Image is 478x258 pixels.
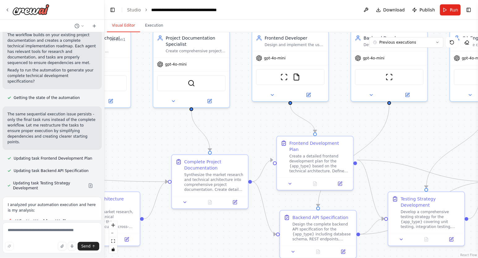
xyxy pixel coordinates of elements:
button: zoom out [109,229,117,237]
button: Hide left sidebar [108,6,117,14]
button: No output available [302,180,328,187]
button: Open in side panel [93,97,128,105]
div: Project Documentation Specialist [166,35,226,47]
button: Publish [410,4,437,15]
img: SerplyWebSearchTool [188,80,195,87]
button: Start a new chat [89,22,99,30]
span: Updating task Backend API Specification [14,168,89,173]
button: Open in side panel [441,236,462,243]
div: Frontend DeveloperDesign and implement the user interface for the {app_type} across all platforms... [252,31,329,102]
g: Edge from 9d63fdc6-930f-4c91-9693-761de1f6fff8 to 6f8dcfa2-e951-471b-afee-b3e9f584e432 [188,111,213,151]
span: Download [383,7,405,13]
div: Develop a comprehensive testing strategy for the {app_type} covering unit testing, integration te... [401,209,461,229]
g: Edge from 22549d29-fcfd-404f-b6f4-431732af102f to 094385dc-c39a-4375-af7a-251d2c63282a [360,216,384,237]
div: Complete Project Documentation [184,159,244,171]
g: Edge from 7422a734-3711-476a-a36b-0aadbd2bf71b to 094385dc-c39a-4375-af7a-251d2c63282a [357,157,384,222]
div: Backend DeveloperDevelop the backend infrastructure for the {app_type} including APIs, real-time ... [351,31,428,102]
g: Edge from 0fe2488b-5f2d-49a4-bb2f-82c35d5e8ebf to 22549d29-fcfd-404f-b6f4-431732af102f [315,105,392,207]
button: Send [78,242,99,251]
a: React Flow attribution [460,253,477,257]
button: Execution [140,19,168,32]
g: Edge from 75445eb9-2393-4e52-9480-8dfb7edfa93a to 6f8dcfa2-e951-471b-afee-b3e9f584e432 [144,178,168,222]
div: Create comprehensive project documentation including feature specifications, user stories, develo... [166,49,226,54]
button: Open in side panel [390,91,425,99]
div: Develop the backend infrastructure for the {app_type} including APIs, real-time synchronization, ... [364,42,424,47]
p: Ready to run the automation to generate your complete technical development specifications? [7,67,97,84]
div: React Flow controls [109,221,117,253]
span: gpt-4o-mini [165,62,187,67]
button: Open in side panel [224,199,245,206]
div: Design and implement the user interface for the {app_type} across all platforms (Android, iOS, Wi... [265,42,325,47]
button: Visual Editor [107,19,140,32]
button: Improve this prompt [5,242,14,251]
a: Studio [127,7,141,12]
button: Click to speak your automation idea [68,242,76,251]
button: Switch to previous chat [72,22,87,30]
div: Create a detailed frontend development plan for the {app_type} based on the technical architectur... [289,154,349,174]
img: FileReadTool [293,73,300,81]
span: Updating task Testing Strategy Development [13,181,83,191]
span: Getting the state of the automation [14,95,80,100]
button: Open in side panel [192,97,227,105]
img: Logo [12,4,49,15]
div: Synthesize the market research and technical architecture into comprehensive project documentatio... [184,172,244,192]
div: Frontend Developer [265,35,325,41]
div: Project Documentation SpecialistCreate comprehensive project documentation including feature spec... [153,31,230,108]
p: The same sequential execution issue persists - only the final task runs instead of the complete w... [7,111,97,145]
nav: breadcrumb [127,7,221,13]
div: Version 1 [109,37,126,42]
g: Edge from 6f8dcfa2-e951-471b-afee-b3e9f584e432 to 22549d29-fcfd-404f-b6f4-431732af102f [252,178,276,237]
div: Frontend Development Plan [289,140,349,153]
span: Run [450,7,458,13]
div: Design the complete backend API specification for the {app_type} including database schema, REST ... [292,222,352,242]
button: Download [373,4,408,15]
span: Previous executions [379,40,416,45]
div: Testing Strategy DevelopmentDevelop a comprehensive testing strategy for the {app_type} covering ... [388,191,465,246]
div: Backend API Specification [292,214,348,221]
button: Previous executions [369,37,443,48]
button: No output available [305,248,331,256]
button: No output available [197,199,223,206]
button: toggle interactivity [109,245,117,253]
button: Upload files [58,242,66,251]
button: Show right sidebar [464,6,473,14]
h1: What's Working Well [8,218,96,224]
g: Edge from 6f8dcfa2-e951-471b-afee-b3e9f584e432 to 7422a734-3711-476a-a36b-0aadbd2bf71b [252,157,273,185]
button: Run [440,4,461,15]
button: zoom in [109,221,117,229]
span: gpt-4o-mini [264,56,286,61]
span: Updating task Frontend Development Plan [14,156,92,161]
p: The workflow builds on your existing project documentation and creates a complete technical imple... [7,32,97,66]
div: Complete Project DocumentationSynthesize the market research and technical architecture into comp... [171,154,249,209]
button: fit view [109,237,117,245]
g: Edge from a7730578-10c7-41c5-93bf-eb3f4f6f34f9 to 7422a734-3711-476a-a36b-0aadbd2bf71b [287,105,318,132]
img: ScrapeWebsiteTool [280,73,288,81]
img: ScrapeWebsiteTool [386,73,393,81]
span: Send [81,244,91,249]
g: Edge from ee9e97eb-6cce-417d-9e1f-560d65b447a2 to 75445eb9-2393-4e52-9480-8dfb7edfa93a [89,111,105,188]
button: Open in side panel [332,248,354,256]
div: Based on the market research, design the technical architecture for the {app_type}. Focus on cros... [76,209,136,229]
p: I analyzed your automation execution and here is my analysis: [8,202,96,213]
div: Testing Strategy Development [401,196,461,208]
div: Backend Developer [364,35,424,41]
span: Publish [420,7,435,13]
button: Open in side panel [291,91,326,99]
div: Frontend Development PlanCreate a detailed frontend development plan for the {app_type} based on ... [276,136,354,191]
div: Technical Architecture PlanningBased on the market research, design the technical architecture fo... [63,191,140,246]
span: gpt-4o-mini [363,56,385,61]
button: Open in side panel [329,180,351,187]
button: Open in side panel [116,236,137,243]
div: Technical Architecture Planning [76,196,136,208]
button: No output available [413,236,440,243]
